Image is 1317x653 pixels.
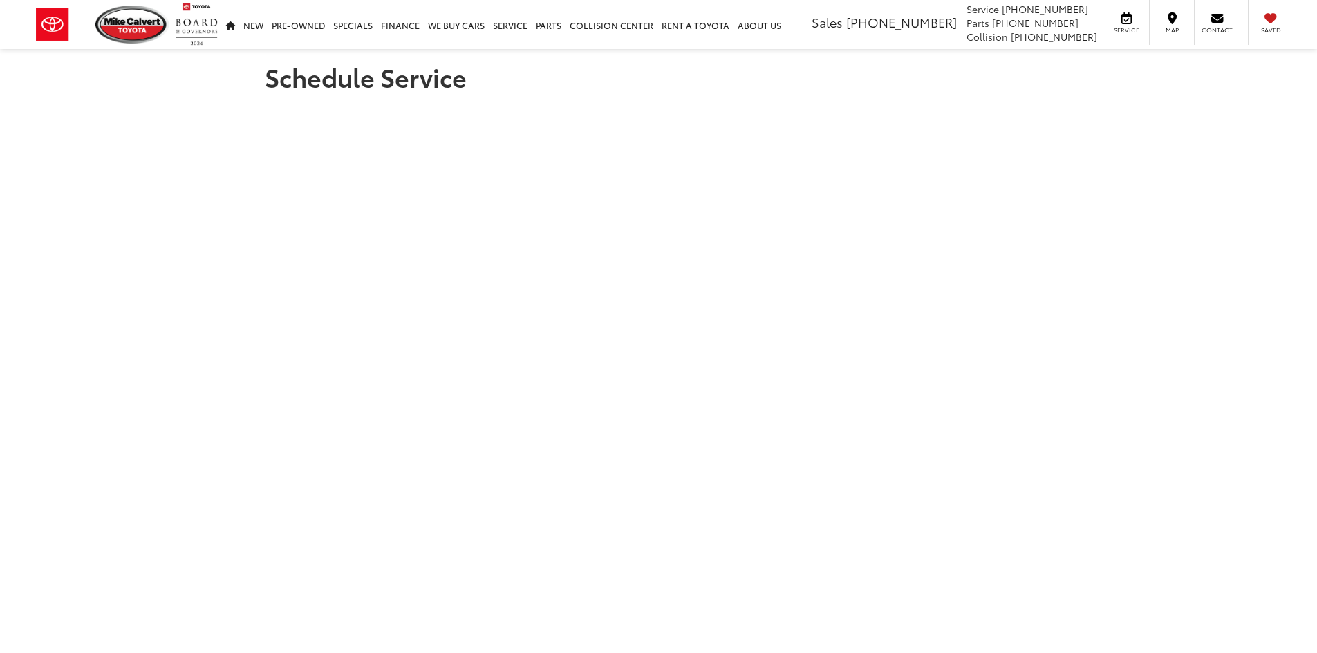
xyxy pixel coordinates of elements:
span: [PHONE_NUMBER] [1011,30,1097,44]
span: Parts [966,16,989,30]
span: [PHONE_NUMBER] [846,13,957,31]
span: Collision [966,30,1008,44]
h1: Schedule Service [265,63,1053,91]
span: [PHONE_NUMBER] [992,16,1078,30]
span: Service [1111,26,1142,35]
span: Contact [1202,26,1233,35]
span: Saved [1255,26,1286,35]
span: Service [966,2,999,16]
span: Map [1157,26,1187,35]
span: Sales [812,13,843,31]
img: Mike Calvert Toyota [95,6,169,44]
span: [PHONE_NUMBER] [1002,2,1088,16]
